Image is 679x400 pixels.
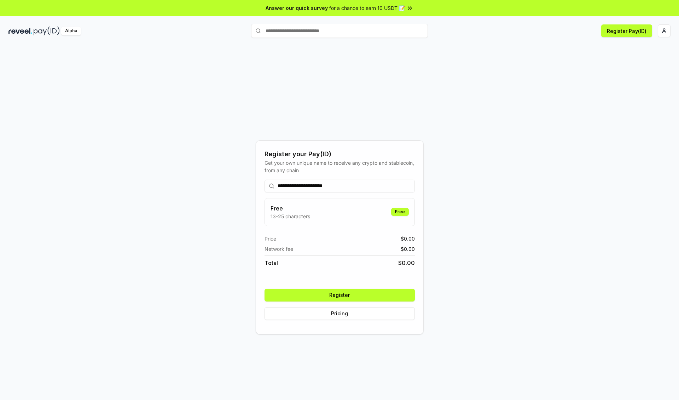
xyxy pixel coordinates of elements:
[265,307,415,320] button: Pricing
[61,27,81,35] div: Alpha
[265,149,415,159] div: Register your Pay(ID)
[271,204,310,213] h3: Free
[271,213,310,220] p: 13-25 characters
[329,4,405,12] span: for a chance to earn 10 USDT 📝
[391,208,409,216] div: Free
[265,245,293,253] span: Network fee
[265,235,276,242] span: Price
[401,245,415,253] span: $ 0.00
[266,4,328,12] span: Answer our quick survey
[265,159,415,174] div: Get your own unique name to receive any crypto and stablecoin, from any chain
[401,235,415,242] span: $ 0.00
[34,27,60,35] img: pay_id
[265,289,415,302] button: Register
[398,259,415,267] span: $ 0.00
[601,24,652,37] button: Register Pay(ID)
[8,27,32,35] img: reveel_dark
[265,259,278,267] span: Total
